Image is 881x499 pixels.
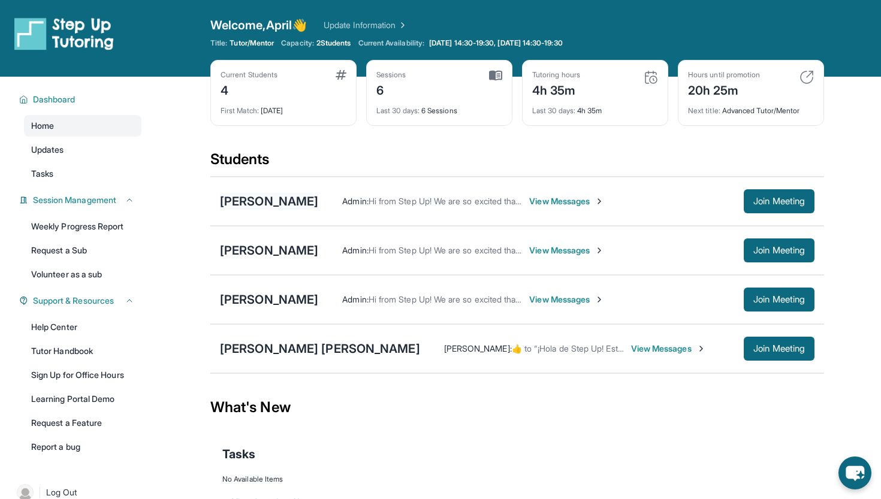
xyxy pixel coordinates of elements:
[427,38,565,48] a: [DATE] 14:30-19:30, [DATE] 14:30-19:30
[838,456,871,489] button: chat-button
[24,240,141,261] a: Request a Sub
[210,381,824,434] div: What's New
[31,168,53,180] span: Tasks
[595,196,604,206] img: Chevron-Right
[429,38,563,48] span: [DATE] 14:30-19:30, [DATE] 14:30-19:30
[28,194,134,206] button: Session Management
[744,238,814,262] button: Join Meeting
[376,70,406,80] div: Sessions
[376,106,420,115] span: Last 30 days :
[24,216,141,237] a: Weekly Progress Report
[644,70,658,84] img: card
[696,344,706,353] img: Chevron-Right
[24,340,141,362] a: Tutor Handbook
[753,345,805,352] span: Join Meeting
[222,446,255,462] span: Tasks
[342,245,368,255] span: Admin :
[595,295,604,304] img: Chevron-Right
[28,295,134,307] button: Support & Resources
[24,316,141,338] a: Help Center
[24,163,141,185] a: Tasks
[532,80,580,99] div: 4h 35m
[489,70,502,81] img: card
[529,244,604,256] span: View Messages
[631,343,706,355] span: View Messages
[529,294,604,306] span: View Messages
[336,70,346,80] img: card
[753,198,805,205] span: Join Meeting
[342,196,368,206] span: Admin :
[688,99,814,116] div: Advanced Tutor/Mentor
[316,38,351,48] span: 2 Students
[342,294,368,304] span: Admin :
[24,115,141,137] a: Home
[595,246,604,255] img: Chevron-Right
[24,388,141,410] a: Learning Portal Demo
[324,19,408,31] a: Update Information
[376,99,502,116] div: 6 Sessions
[744,189,814,213] button: Join Meeting
[210,38,227,48] span: Title:
[31,144,64,156] span: Updates
[33,295,114,307] span: Support & Resources
[31,120,54,132] span: Home
[281,38,314,48] span: Capacity:
[210,150,824,176] div: Students
[24,139,141,161] a: Updates
[688,106,720,115] span: Next title :
[753,247,805,254] span: Join Meeting
[221,106,259,115] span: First Match :
[220,340,420,357] div: [PERSON_NAME] [PERSON_NAME]
[28,93,134,105] button: Dashboard
[358,38,424,48] span: Current Availability:
[33,93,76,105] span: Dashboard
[24,412,141,434] a: Request a Feature
[799,70,814,84] img: card
[46,486,77,498] span: Log Out
[230,38,274,48] span: Tutor/Mentor
[396,19,408,31] img: Chevron Right
[688,80,760,99] div: 20h 25m
[24,264,141,285] a: Volunteer as a sub
[221,99,346,116] div: [DATE]
[33,194,116,206] span: Session Management
[220,193,318,210] div: [PERSON_NAME]
[688,70,760,80] div: Hours until promotion
[753,296,805,303] span: Join Meeting
[532,99,658,116] div: 4h 35m
[532,106,575,115] span: Last 30 days :
[210,17,307,34] span: Welcome, April 👋
[529,195,604,207] span: View Messages
[24,364,141,386] a: Sign Up for Office Hours
[744,288,814,312] button: Join Meeting
[14,17,114,50] img: logo
[532,70,580,80] div: Tutoring hours
[222,474,812,484] div: No Available Items
[221,70,277,80] div: Current Students
[24,436,141,458] a: Report a bug
[444,343,512,353] span: [PERSON_NAME] :
[376,80,406,99] div: 6
[220,242,318,259] div: [PERSON_NAME]
[220,291,318,308] div: [PERSON_NAME]
[744,337,814,361] button: Join Meeting
[221,80,277,99] div: 4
